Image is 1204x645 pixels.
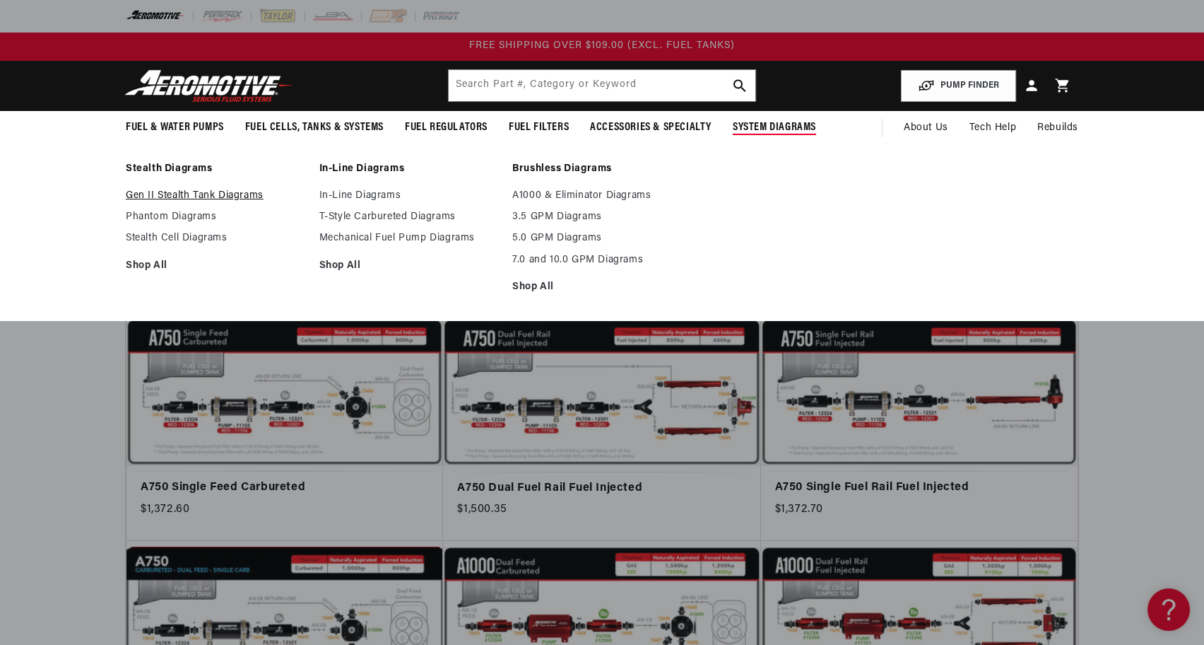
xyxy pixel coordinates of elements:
a: Shop All [512,281,692,294]
summary: System Diagrams [722,111,827,144]
a: A750 Single Fuel Rail Fuel Injected [775,479,1063,497]
a: Stealth Diagrams [126,163,305,175]
a: 5.0 GPM Diagrams [512,232,692,245]
span: FREE SHIPPING OVER $109.00 (EXCL. FUEL TANKS) [469,40,735,51]
span: Rebuilds [1037,120,1078,136]
a: A1000 & Eliminator Diagrams [512,190,692,202]
a: Shop All [126,260,305,272]
a: Stealth Cell Diagrams [126,232,305,245]
a: A750 Single Feed Carbureted [141,479,429,497]
summary: Fuel & Water Pumps [115,111,235,144]
a: A750 Dual Fuel Rail Fuel Injected [457,480,746,498]
a: 7.0 and 10.0 GPM Diagrams [512,254,692,267]
summary: Tech Help [959,111,1027,145]
span: Fuel Cells, Tanks & Systems [245,120,384,135]
img: Aeromotive [121,69,297,103]
a: In-Line Diagrams [319,190,499,202]
a: 3.5 GPM Diagrams [512,211,692,223]
span: Fuel & Water Pumps [126,120,224,135]
input: Search by Part Number, Category or Keyword [449,70,755,101]
summary: Accessories & Specialty [579,111,722,144]
a: Brushless Diagrams [512,163,692,175]
a: Phantom Diagrams [126,211,305,223]
a: Mechanical Fuel Pump Diagrams [319,232,499,245]
span: About Us [904,122,948,133]
span: Tech Help [969,120,1016,136]
summary: Fuel Regulators [394,111,498,144]
button: search button [724,70,755,101]
span: System Diagrams [733,120,816,135]
a: About Us [893,111,959,145]
summary: Fuel Cells, Tanks & Systems [235,111,394,144]
summary: Rebuilds [1027,111,1089,145]
span: Fuel Regulators [405,120,488,135]
span: Accessories & Specialty [590,120,712,135]
button: PUMP FINDER [901,70,1016,102]
a: T-Style Carbureted Diagrams [319,211,499,223]
span: Fuel Filters [509,120,569,135]
a: Gen II Stealth Tank Diagrams [126,190,305,202]
a: In-Line Diagrams [319,163,499,175]
summary: Fuel Filters [498,111,579,144]
a: Shop All [319,260,499,272]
